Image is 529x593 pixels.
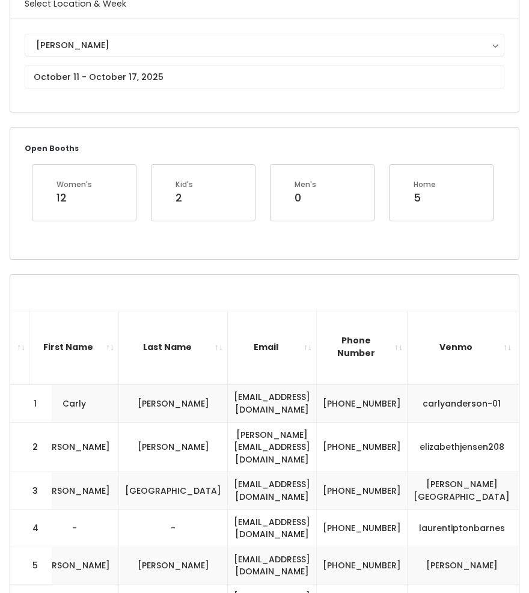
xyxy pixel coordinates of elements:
td: [PERSON_NAME][EMAIL_ADDRESS][DOMAIN_NAME] [228,422,317,472]
div: 12 [57,190,92,206]
div: Men's [295,179,316,190]
td: laurentiptonbarnes [408,509,516,547]
div: [PERSON_NAME] [36,38,493,52]
td: elizabethjensen208 [408,422,516,472]
td: 4 [10,509,52,547]
th: Email: activate to sort column ascending [228,310,317,384]
div: Women's [57,179,92,190]
td: [EMAIL_ADDRESS][DOMAIN_NAME] [228,384,317,422]
th: Last Name: activate to sort column ascending [119,310,228,384]
td: [PHONE_NUMBER] [317,547,408,584]
td: 1 [10,384,52,422]
th: Phone Number: activate to sort column ascending [317,310,408,384]
td: [PERSON_NAME] [408,547,516,584]
div: 5 [414,190,436,206]
td: [PERSON_NAME][GEOGRAPHIC_DATA] [408,472,516,509]
td: [PERSON_NAME] [30,422,119,472]
td: 3 [10,472,52,509]
td: [EMAIL_ADDRESS][DOMAIN_NAME] [228,547,317,584]
td: - [119,509,228,547]
td: [PERSON_NAME] [119,384,228,422]
td: [PHONE_NUMBER] [317,509,408,547]
td: Carly [30,384,119,422]
td: [PHONE_NUMBER] [317,472,408,509]
div: 0 [295,190,316,206]
small: Open Booths [25,143,79,153]
input: October 11 - October 17, 2025 [25,66,504,88]
td: [EMAIL_ADDRESS][DOMAIN_NAME] [228,509,317,547]
div: Home [414,179,436,190]
td: carlyanderson-01 [408,384,516,422]
td: 5 [10,547,52,584]
button: [PERSON_NAME] [25,34,504,57]
td: 2 [10,422,52,472]
td: [GEOGRAPHIC_DATA] [119,472,228,509]
td: [PERSON_NAME] [119,547,228,584]
td: - [30,509,119,547]
td: [PERSON_NAME] [119,422,228,472]
td: [PERSON_NAME] [30,472,119,509]
th: Venmo: activate to sort column ascending [408,310,516,384]
th: First Name: activate to sort column ascending [30,310,119,384]
div: Kid's [176,179,193,190]
td: [PHONE_NUMBER] [317,384,408,422]
td: [EMAIL_ADDRESS][DOMAIN_NAME] [228,472,317,509]
div: 2 [176,190,193,206]
td: [PERSON_NAME] [30,547,119,584]
td: [PHONE_NUMBER] [317,422,408,472]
